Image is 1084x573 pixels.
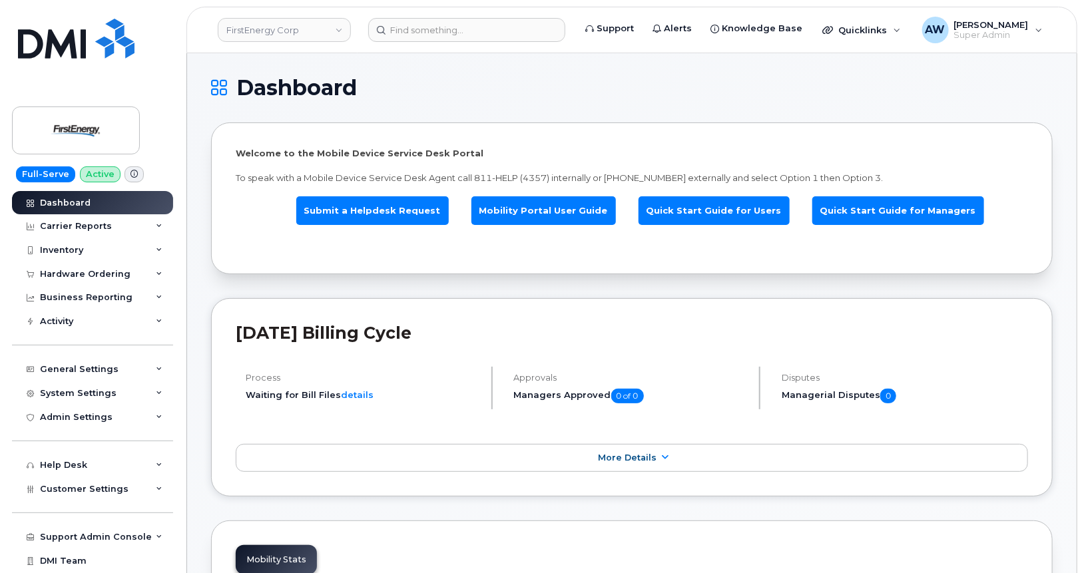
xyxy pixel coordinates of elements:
span: Dashboard [236,78,357,98]
span: More Details [598,453,657,463]
p: Welcome to the Mobile Device Service Desk Portal [236,147,1028,160]
a: Mobility Portal User Guide [471,196,616,225]
h4: Process [246,373,480,383]
a: details [341,389,374,400]
a: Quick Start Guide for Users [639,196,790,225]
h2: [DATE] Billing Cycle [236,323,1028,343]
iframe: Messenger Launcher [1026,515,1074,563]
h5: Managers Approved [514,389,748,403]
span: 0 of 0 [611,389,644,403]
h4: Approvals [514,373,748,383]
a: Submit a Helpdesk Request [296,196,449,225]
h4: Disputes [782,373,1028,383]
li: Waiting for Bill Files [246,389,480,401]
a: Quick Start Guide for Managers [812,196,984,225]
span: 0 [880,389,896,403]
h5: Managerial Disputes [782,389,1028,403]
p: To speak with a Mobile Device Service Desk Agent call 811-HELP (4357) internally or [PHONE_NUMBER... [236,172,1028,184]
